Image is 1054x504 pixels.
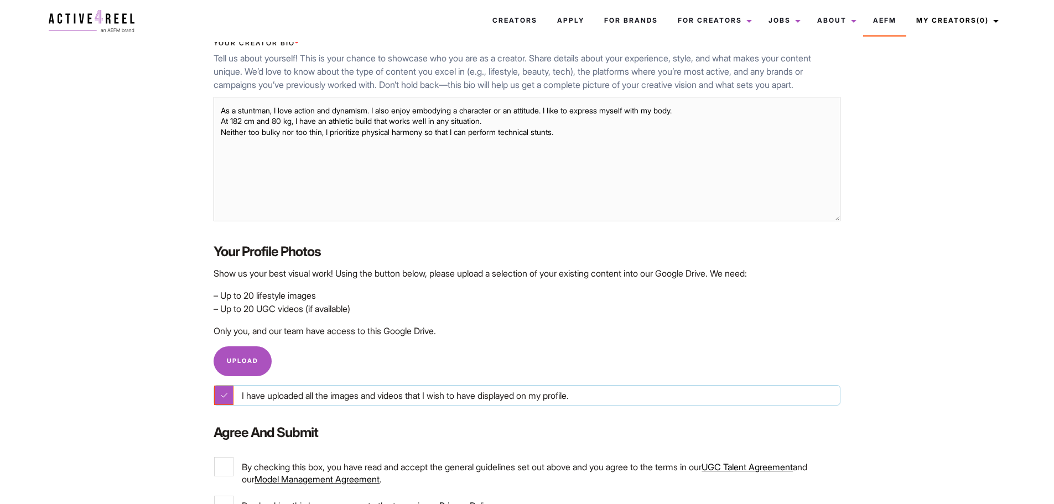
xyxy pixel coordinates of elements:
[214,38,840,48] label: Your Creator Bio
[214,457,233,476] input: By checking this box, you have read and accept the general guidelines set out above and you agree...
[214,386,839,405] label: I have uploaded all the images and videos that I wish to have displayed on my profile.
[214,423,840,442] label: Agree and Submit
[214,324,840,337] p: Only you, and our team have access to this Google Drive.
[49,10,134,32] img: a4r-logo.svg
[214,267,840,280] p: Show us your best visual work! Using the button below, please upload a selection of your existing...
[547,6,594,35] a: Apply
[214,51,840,91] p: Tell us about yourself! This is your chance to showcase who you are as a creator. Share details a...
[807,6,863,35] a: About
[214,242,840,261] label: Your Profile Photos
[759,6,807,35] a: Jobs
[482,6,547,35] a: Creators
[214,386,233,405] input: I have uploaded all the images and videos that I wish to have displayed on my profile.
[863,6,906,35] a: AEFM
[906,6,1005,35] a: My Creators(0)
[668,6,759,35] a: For Creators
[594,6,668,35] a: For Brands
[214,346,272,376] a: Upload
[214,289,840,315] p: – Up to 20 lifestyle images – Up to 20 UGC videos (if available)
[702,461,793,472] a: UGC Talent Agreement
[214,457,839,485] label: By checking this box, you have read and accept the general guidelines set out above and you agree...
[255,474,380,485] a: Model Management Agreement
[977,16,989,24] span: (0)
